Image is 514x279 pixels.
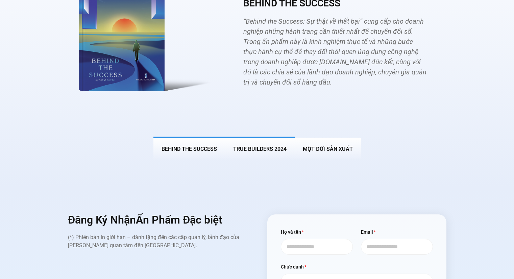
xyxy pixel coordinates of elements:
[303,146,353,152] span: MỘT ĐỜI SẢN XUẤT
[281,228,304,239] label: Họ và tên
[162,146,217,152] span: BEHIND THE SUCCESS
[233,146,287,152] span: True Builders 2024
[68,214,247,225] h2: Đăng Ký Nhận
[281,263,307,274] label: Chức danh
[68,233,247,250] p: (*) Phiên bản in giới hạn – dành tặng đến các cấp quản lý, lãnh đạo của [PERSON_NAME] quan tâm đế...
[361,228,376,239] label: Email
[136,213,222,226] span: Ấn Phẩm Đặc biệt
[243,16,427,87] p: “Behind the Success: Sự thật về thất bại“ cung cấp cho doanh nghiệp những hành trang cần thiết nh...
